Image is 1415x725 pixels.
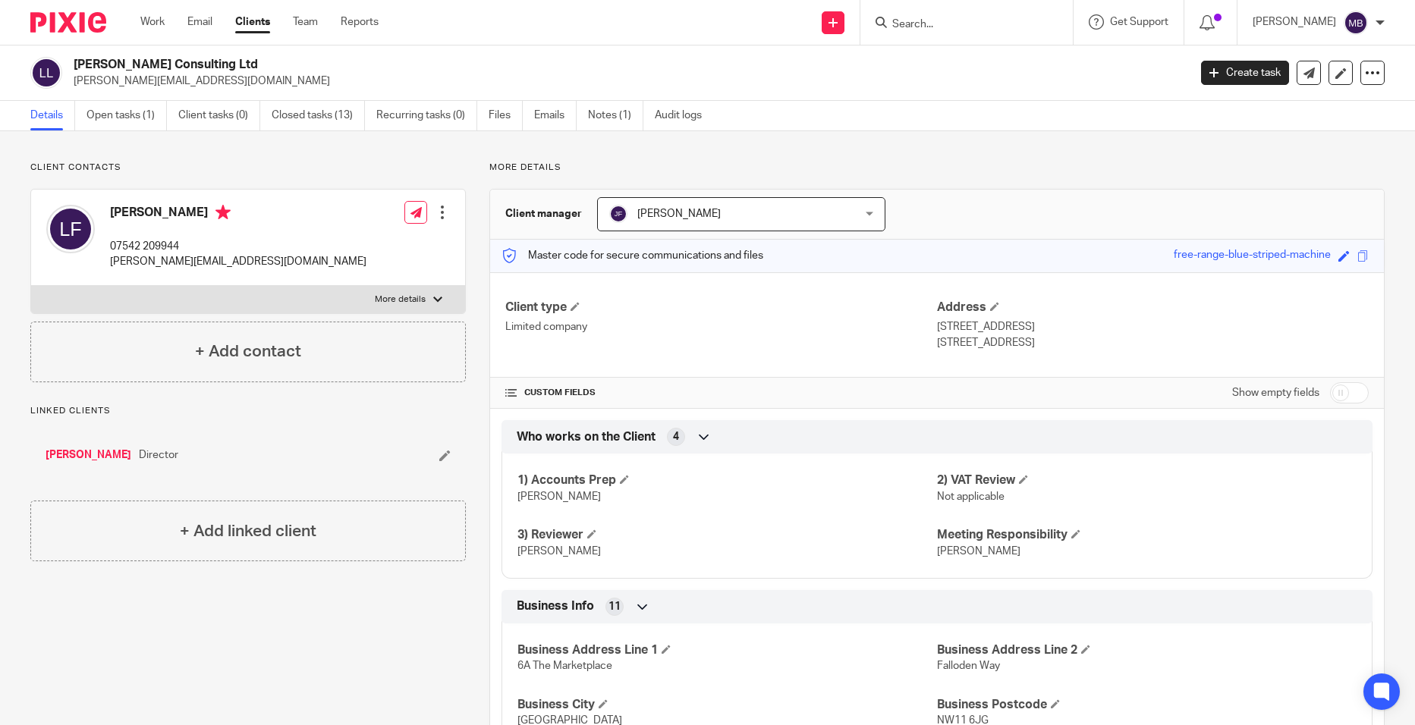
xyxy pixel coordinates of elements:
[489,162,1385,174] p: More details
[376,101,477,130] a: Recurring tasks (0)
[937,491,1005,502] span: Not applicable
[937,319,1369,334] p: [STREET_ADDRESS]
[517,661,612,671] span: 6A The Marketplace
[517,527,937,543] h4: 3) Reviewer
[517,598,594,614] span: Business Info
[30,101,75,130] a: Details
[187,14,212,30] a: Email
[937,642,1357,658] h4: Business Address Line 2
[637,209,721,219] span: [PERSON_NAME]
[937,335,1369,350] p: [STREET_ADDRESS]
[46,447,131,463] a: [PERSON_NAME]
[215,205,231,220] i: Primary
[140,14,165,30] a: Work
[609,205,627,223] img: svg%3E
[1253,14,1336,30] p: [PERSON_NAME]
[46,205,95,253] img: svg%3E
[180,519,316,543] h4: + Add linked client
[375,293,426,306] p: More details
[30,12,106,33] img: Pixie
[505,206,582,221] h3: Client manager
[30,405,466,417] p: Linked clients
[1232,385,1319,400] label: Show empty fields
[110,239,366,254] p: 07542 209944
[502,248,763,263] p: Master code for secure communications and files
[517,642,937,658] h4: Business Address Line 1
[30,162,466,174] p: Client contacts
[937,661,1000,671] span: Falloden Way
[937,527,1357,543] h4: Meeting Responsibility
[1110,17,1168,27] span: Get Support
[74,74,1178,89] p: [PERSON_NAME][EMAIL_ADDRESS][DOMAIN_NAME]
[293,14,318,30] a: Team
[588,101,643,130] a: Notes (1)
[891,18,1027,32] input: Search
[505,387,937,399] h4: CUSTOM FIELDS
[489,101,523,130] a: Files
[110,254,366,269] p: [PERSON_NAME][EMAIL_ADDRESS][DOMAIN_NAME]
[937,472,1357,488] h4: 2) VAT Review
[673,429,679,444] span: 4
[86,101,167,130] a: Open tasks (1)
[937,546,1020,557] span: [PERSON_NAME]
[74,57,957,73] h2: [PERSON_NAME] Consulting Ltd
[505,300,937,315] h4: Client type
[1344,11,1368,35] img: svg%3E
[30,57,62,89] img: svg%3E
[534,101,577,130] a: Emails
[139,447,178,463] span: Director
[235,14,270,30] a: Clients
[517,491,601,502] span: [PERSON_NAME]
[505,319,937,334] p: Limited company
[341,14,379,30] a: Reports
[110,205,366,224] h4: [PERSON_NAME]
[517,472,937,488] h4: 1) Accounts Prep
[195,340,301,363] h4: + Add contact
[517,697,937,713] h4: Business City
[517,546,601,557] span: [PERSON_NAME]
[272,101,365,130] a: Closed tasks (13)
[608,599,621,614] span: 11
[178,101,260,130] a: Client tasks (0)
[1201,61,1289,85] a: Create task
[1174,247,1331,265] div: free-range-blue-striped-machine
[937,697,1357,713] h4: Business Postcode
[937,300,1369,315] h4: Address
[655,101,713,130] a: Audit logs
[517,429,656,445] span: Who works on the Client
